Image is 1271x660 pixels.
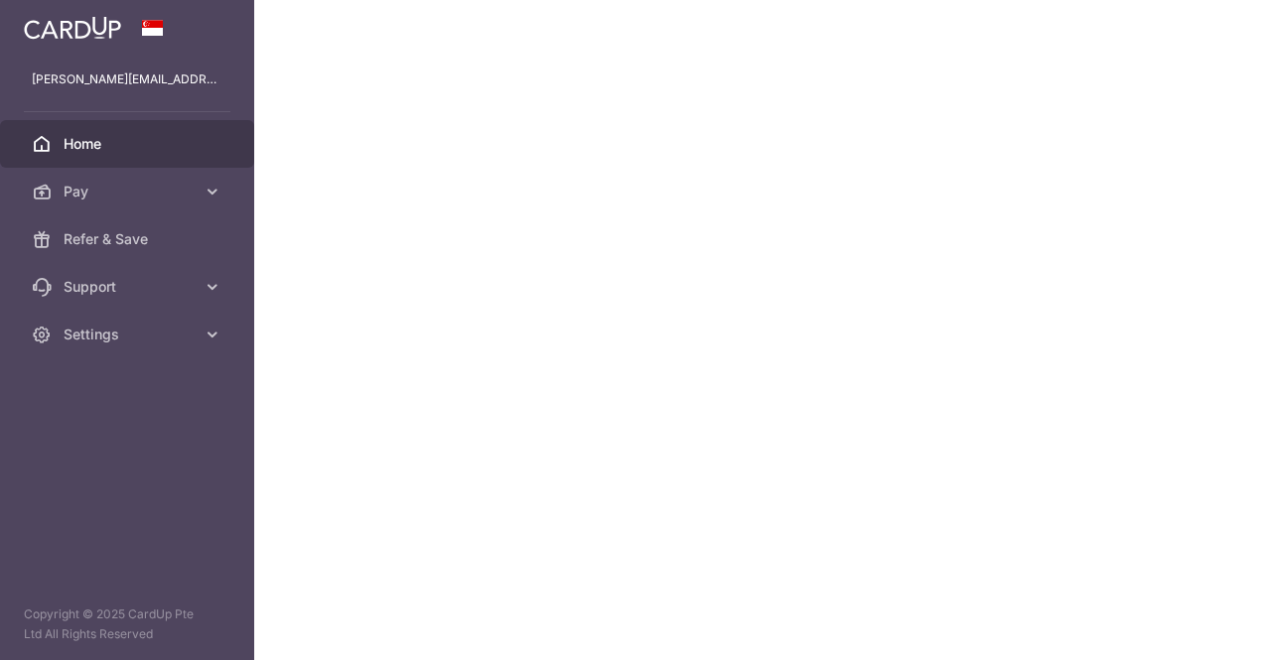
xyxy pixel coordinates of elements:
span: Refer & Save [64,229,195,249]
span: Pay [64,182,195,201]
span: Settings [64,325,195,344]
span: Support [64,277,195,297]
img: CardUp [24,16,121,40]
span: Home [64,134,195,154]
p: lydia.acheuk@loreal.com [32,69,222,89]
